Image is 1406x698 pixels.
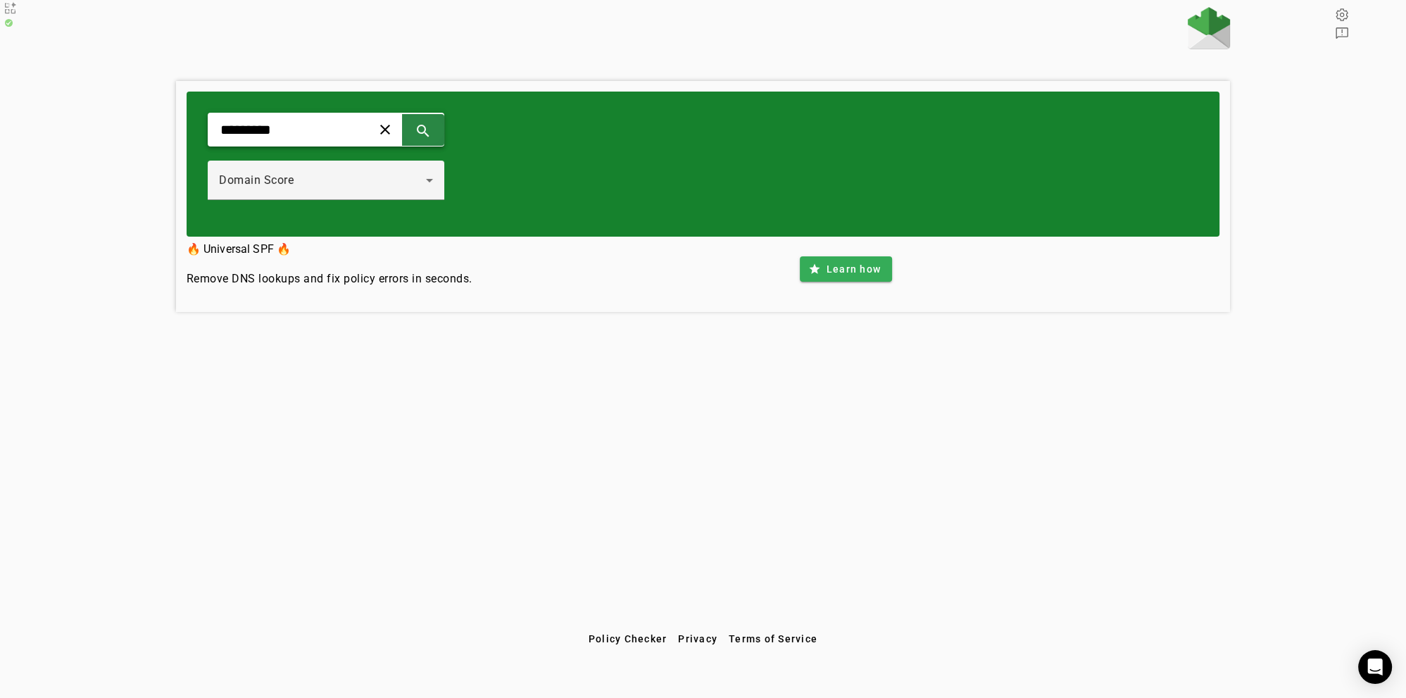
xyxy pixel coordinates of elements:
[827,262,881,276] span: Learn how
[187,270,472,287] h4: Remove DNS lookups and fix policy errors in seconds.
[583,626,673,652] button: Policy Checker
[729,633,817,644] span: Terms of Service
[672,626,723,652] button: Privacy
[589,633,667,644] span: Policy Checker
[1188,7,1230,53] a: Home
[800,256,892,282] button: Learn how
[723,626,823,652] button: Terms of Service
[1358,650,1392,684] div: Open Intercom Messenger
[187,239,472,259] h3: 🔥 Universal SPF 🔥
[219,173,294,187] span: Domain Score
[678,633,717,644] span: Privacy
[1188,7,1230,49] img: Fraudmarc Logo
